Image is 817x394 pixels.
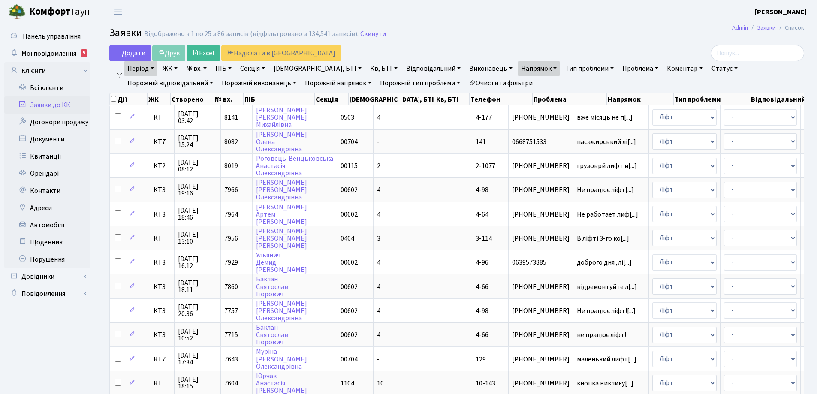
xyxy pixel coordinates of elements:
[109,25,142,40] span: Заявки
[577,331,645,338] span: не працює ліфт!
[154,114,171,121] span: КТ
[154,235,171,242] span: КТ
[466,61,516,76] a: Виконавець
[224,210,238,219] span: 7964
[4,114,90,131] a: Договори продажу
[4,96,90,114] a: Заявки до КК
[341,258,358,267] span: 00602
[577,210,638,219] span: Не работает лиф[...]
[757,23,776,32] a: Заявки
[533,93,607,105] th: Проблема
[171,93,214,105] th: Створено
[562,61,617,76] a: Тип проблеми
[154,211,171,218] span: КТ3
[256,130,307,154] a: [PERSON_NAME]ОленаОлександрівна
[148,93,171,105] th: ЖК
[214,93,244,105] th: № вх.
[4,165,90,182] a: Орендарі
[341,234,354,243] span: 0404
[256,154,333,178] a: Роговець-ВенцьковськаАнастасіяОлександрівна
[224,185,238,195] span: 7966
[377,185,380,195] span: 4
[341,282,358,292] span: 00602
[663,61,706,76] a: Коментар
[476,306,488,316] span: 4-98
[476,161,495,171] span: 2-1077
[755,7,807,17] b: [PERSON_NAME]
[315,93,349,105] th: Секція
[341,210,358,219] span: 00602
[154,307,171,314] span: КТ3
[512,186,570,193] span: [PHONE_NUMBER]
[577,161,637,171] span: грузоврй лифт и[...]
[154,138,171,145] span: КТ7
[178,111,217,124] span: [DATE] 03:42
[518,61,560,76] a: Напрямок
[154,186,171,193] span: КТ3
[360,30,386,38] a: Скинути
[256,299,307,323] a: [PERSON_NAME][PERSON_NAME]Олександрівна
[377,161,380,171] span: 2
[377,76,464,90] a: Порожній тип проблеми
[341,306,358,316] span: 00602
[349,93,435,105] th: [DEMOGRAPHIC_DATA], БТІ
[512,356,570,363] span: [PHONE_NUMBER]
[224,355,238,364] span: 7643
[512,235,570,242] span: [PHONE_NUMBER]
[377,137,380,147] span: -
[4,62,90,79] a: Клієнти
[377,113,380,122] span: 4
[224,258,238,267] span: 7929
[154,259,171,266] span: КТ3
[154,380,171,387] span: КТ
[178,183,217,197] span: [DATE] 19:16
[29,5,70,18] b: Комфорт
[577,185,634,195] span: Не працює ліфт[...]
[4,217,90,234] a: Автомобілі
[4,148,90,165] a: Квитанції
[9,3,26,21] img: logo.png
[178,280,217,293] span: [DATE] 18:11
[512,211,570,218] span: [PHONE_NUMBER]
[154,356,171,363] span: КТ7
[476,234,492,243] span: 3-114
[377,234,380,243] span: 3
[4,268,90,285] a: Довідники
[776,23,804,33] li: Список
[4,199,90,217] a: Адреси
[256,202,307,226] a: [PERSON_NAME]Артем[PERSON_NAME]
[4,45,90,62] a: Мої повідомлення5
[476,137,486,147] span: 141
[377,379,384,388] span: 10
[178,256,217,269] span: [DATE] 16:12
[29,5,90,19] span: Таун
[178,207,217,221] span: [DATE] 18:46
[256,250,307,274] a: УльяничДемид[PERSON_NAME]
[619,61,662,76] a: Проблема
[512,259,570,266] span: 0639573885
[476,379,495,388] span: 10-143
[256,178,307,202] a: [PERSON_NAME][PERSON_NAME]Олександрівна
[341,355,358,364] span: 00704
[178,135,217,148] span: [DATE] 15:24
[154,283,171,290] span: КТ3
[224,234,238,243] span: 7956
[377,258,380,267] span: 4
[218,76,300,90] a: Порожній виконавець
[341,379,354,388] span: 1104
[224,113,238,122] span: 8141
[607,93,674,105] th: Напрямок
[178,304,217,317] span: [DATE] 20:36
[476,258,488,267] span: 4-96
[224,306,238,316] span: 7757
[512,114,570,121] span: [PHONE_NUMBER]
[178,159,217,173] span: [DATE] 08:12
[711,45,804,61] input: Пошук...
[577,282,637,292] span: відремонтуйте л[...]
[107,5,129,19] button: Переключити навігацію
[708,61,741,76] a: Статус
[577,379,633,388] span: кнопка виклику[...]
[224,330,238,340] span: 7715
[377,330,380,340] span: 4
[476,355,486,364] span: 129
